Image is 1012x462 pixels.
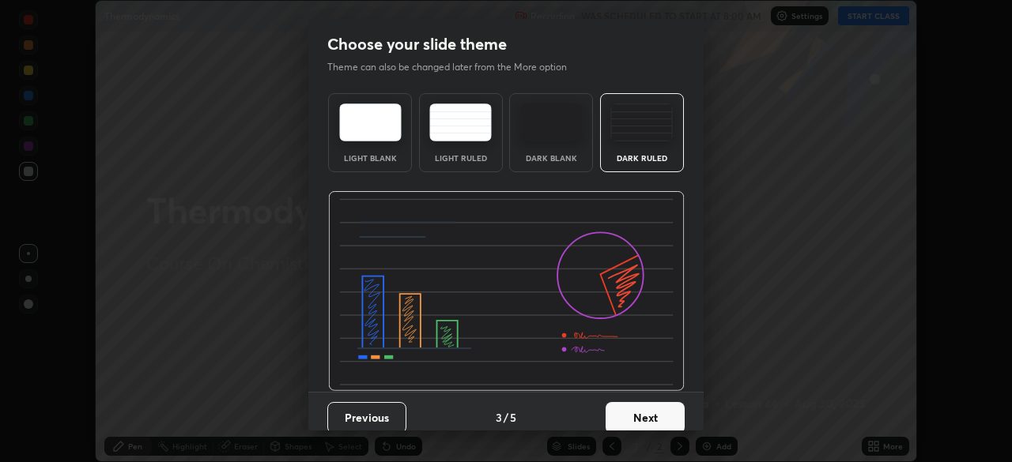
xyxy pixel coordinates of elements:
[510,409,516,426] h4: 5
[606,402,685,434] button: Next
[338,154,402,162] div: Light Blank
[327,402,406,434] button: Previous
[339,103,402,141] img: lightTheme.e5ed3b09.svg
[610,103,673,141] img: darkRuledTheme.de295e13.svg
[504,409,508,426] h4: /
[328,191,685,392] img: darkRuledThemeBanner.864f114c.svg
[429,103,492,141] img: lightRuledTheme.5fabf969.svg
[519,154,583,162] div: Dark Blank
[429,154,493,162] div: Light Ruled
[520,103,583,141] img: darkTheme.f0cc69e5.svg
[610,154,674,162] div: Dark Ruled
[327,34,507,54] h2: Choose your slide theme
[496,409,502,426] h4: 3
[327,60,583,74] p: Theme can also be changed later from the More option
